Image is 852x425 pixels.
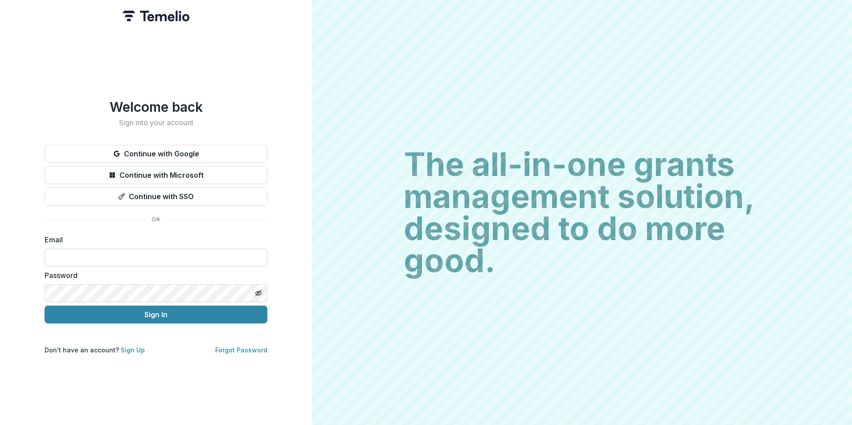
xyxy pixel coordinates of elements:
img: Temelio [123,11,189,21]
button: Continue with SSO [45,188,267,205]
button: Toggle password visibility [251,286,266,300]
button: Continue with Microsoft [45,166,267,184]
h2: Sign into your account [45,119,267,127]
label: Email [45,234,262,245]
p: Don't have an account? [45,345,145,355]
label: Password [45,270,262,281]
a: Sign Up [121,346,145,354]
a: Forgot Password [215,346,267,354]
h1: Welcome back [45,99,267,115]
button: Sign In [45,306,267,323]
button: Continue with Google [45,145,267,163]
